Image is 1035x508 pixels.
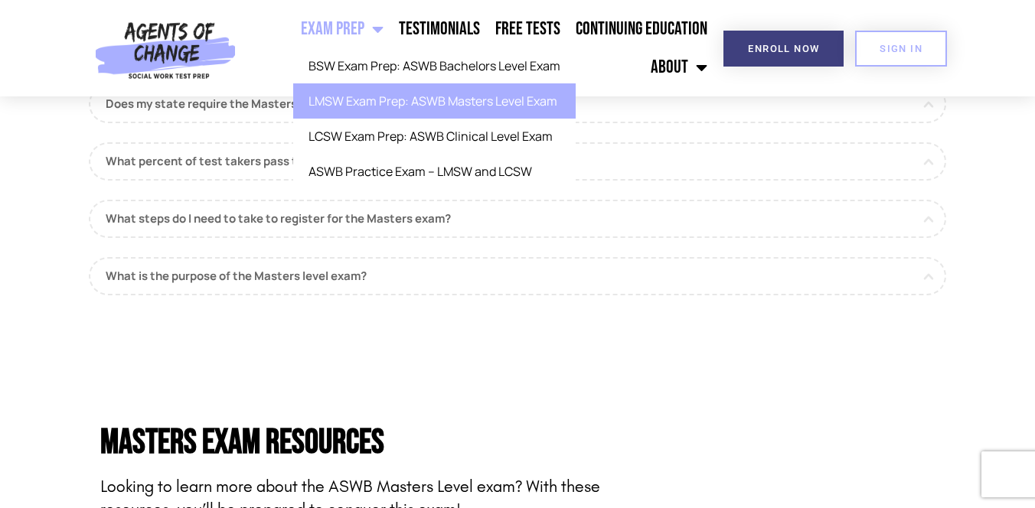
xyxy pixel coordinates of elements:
ul: Exam Prep [293,48,576,189]
h4: Masters Exam Resources [100,425,666,460]
a: LCSW Exam Prep: ASWB Clinical Level Exam [293,119,576,154]
a: What percent of test takers pass the Masters exam? [89,142,946,181]
a: About [643,48,715,86]
a: Exam Prep [293,10,391,48]
a: SIGN IN [855,31,947,67]
nav: Menu [243,10,715,86]
span: SIGN IN [880,44,922,54]
a: LMSW Exam Prep: ASWB Masters Level Exam [293,83,576,119]
span: Enroll Now [748,44,819,54]
a: BSW Exam Prep: ASWB Bachelors Level Exam [293,48,576,83]
a: Testimonials [391,10,488,48]
a: What steps do I need to take to register for the Masters exam? [89,200,946,238]
a: What is the purpose of the Masters level exam? [89,257,946,295]
a: Free Tests [488,10,568,48]
a: Continuing Education [568,10,715,48]
a: Does my state require the Masters exam? [89,85,946,123]
a: Enroll Now [723,31,844,67]
a: ASWB Practice Exam – LMSW and LCSW [293,154,576,189]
